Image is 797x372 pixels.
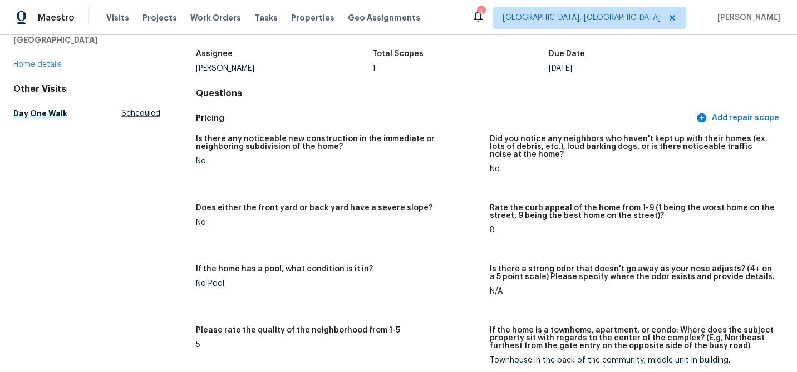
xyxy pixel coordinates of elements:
span: [PERSON_NAME] [713,12,780,23]
h5: Assignee [196,50,233,58]
h5: Rate the curb appeal of the home from 1-9 (1 being the worst home on the street, 9 being the best... [490,204,775,220]
h5: If the home has a pool, what condition is it in? [196,265,373,273]
span: Properties [291,12,334,23]
div: [DATE] [549,65,725,72]
span: Add repair scope [698,111,779,125]
h5: Does either the front yard or back yard have a severe slope? [196,204,432,212]
div: No [196,157,481,165]
h5: [GEOGRAPHIC_DATA] [13,34,160,46]
div: No Pool [196,280,481,287]
h5: Pricing [196,112,694,124]
span: Tasks [254,14,278,22]
span: Visits [106,12,129,23]
h5: Due Date [549,50,585,58]
div: 5 [477,7,485,18]
h5: Did you notice any neighbors who haven't kept up with their homes (ex. lots of debris, etc.), lou... [490,135,775,158]
div: No [196,219,481,226]
div: Townhouse in the back of the community, middle unit in building. [490,356,775,364]
div: [PERSON_NAME] [196,65,372,72]
div: 5 [196,341,481,349]
div: 8 [490,226,775,234]
h5: If the home is a townhome, apartment, or condo: Where does the subject property sit with regards ... [490,326,775,350]
span: Scheduled [121,108,160,119]
h4: Questions [196,88,784,99]
div: Other Visits [13,83,160,95]
span: Maestro [38,12,75,23]
div: N/A [490,287,775,295]
span: Work Orders [190,12,241,23]
h5: Please rate the quality of the neighborhood from 1-5 [196,326,400,334]
h5: Is there a strong odor that doesn't go away as your nose adjusts? (4+ on a 5 point scale) Please ... [490,265,775,281]
span: Projects [142,12,177,23]
div: 1 [372,65,549,72]
h5: Day One Walk [13,108,67,119]
a: Day One WalkScheduled [13,103,160,123]
span: [GEOGRAPHIC_DATA], [GEOGRAPHIC_DATA] [503,12,661,23]
span: Geo Assignments [348,12,420,23]
div: No [490,165,775,173]
h5: Total Scopes [372,50,424,58]
a: Home details [13,61,62,68]
h5: Is there any noticeable new construction in the immediate or neighboring subdivision of the home? [196,135,481,151]
button: Add repair scope [694,108,784,128]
